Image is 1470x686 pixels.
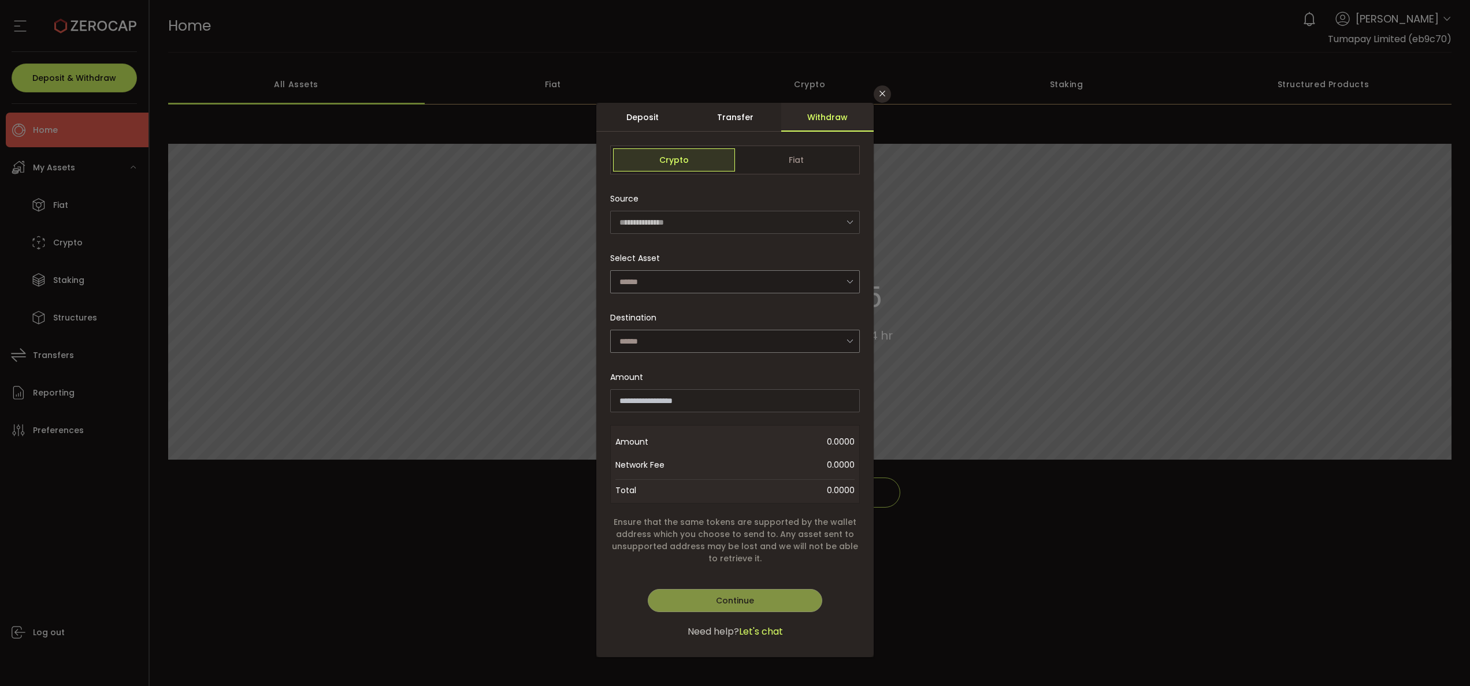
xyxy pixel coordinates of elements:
[610,252,667,264] label: Select Asset
[739,625,783,639] span: Let's chat
[708,430,855,453] span: 0.0000
[610,187,639,210] span: Source
[596,103,874,657] div: dialog
[781,103,874,132] div: Withdraw
[827,482,855,498] span: 0.0000
[1336,561,1470,686] iframe: Chat Widget
[716,595,754,606] span: Continue
[735,148,857,171] span: Fiat
[610,516,860,565] span: Ensure that the same tokens are supported by the wallet address which you choose to send to. Any ...
[615,482,636,498] span: Total
[596,103,689,132] div: Deposit
[615,453,708,476] span: Network Fee
[689,103,781,132] div: Transfer
[648,589,822,612] button: Continue
[708,453,855,476] span: 0.0000
[615,430,708,453] span: Amount
[613,148,735,171] span: Crypto
[610,312,656,323] span: Destination
[610,371,643,383] span: Amount
[688,625,739,639] span: Need help?
[874,85,891,103] button: Close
